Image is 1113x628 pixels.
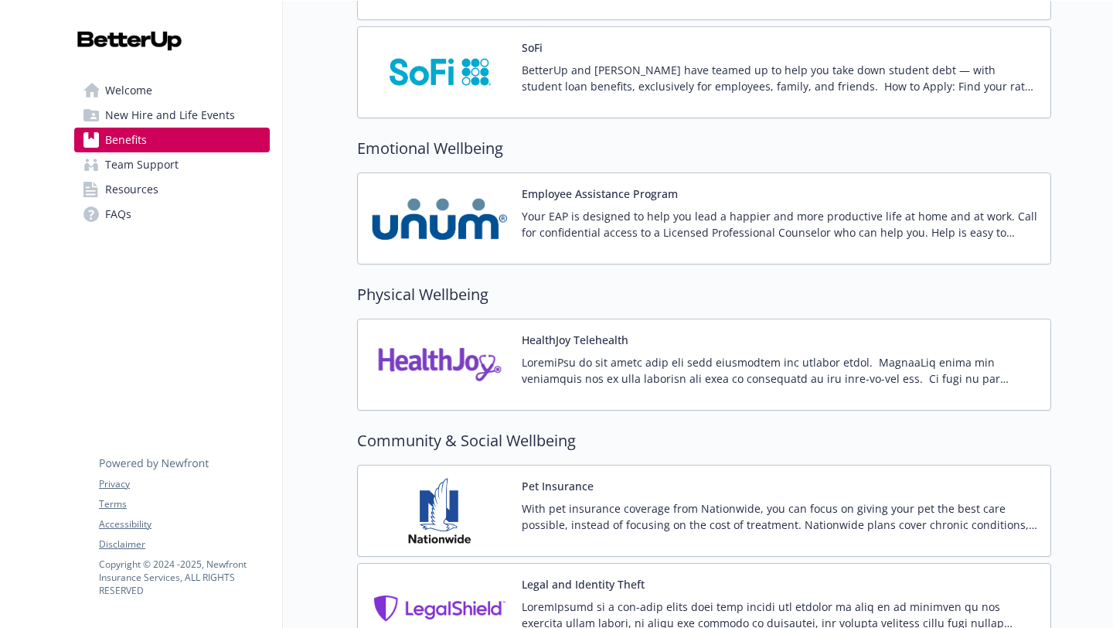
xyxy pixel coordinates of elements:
a: FAQs [74,202,270,227]
a: New Hire and Life Events [74,103,270,128]
p: LoremiPsu do sit ametc adip eli sedd eiusmodtem inc utlabor etdol. MagnaaLiq enima min veniamquis... [522,354,1038,387]
span: Welcome [105,78,152,103]
a: Welcome [74,78,270,103]
img: Nationwide Pet Insurance carrier logo [370,478,509,544]
button: HealthJoy Telehealth [522,332,628,348]
a: Resources [74,177,270,202]
span: FAQs [105,202,131,227]
button: SoFi [522,39,543,56]
p: BetterUp and [PERSON_NAME] have teamed up to help you take down student debt — with student loan ... [522,62,1038,94]
a: Terms [99,497,269,511]
a: Disclaimer [99,538,269,551]
a: Accessibility [99,517,269,531]
p: Copyright © 2024 - 2025 , Newfront Insurance Services, ALL RIGHTS RESERVED [99,558,269,597]
span: Resources [105,177,158,202]
h2: Physical Wellbeing [357,283,1051,306]
button: Employee Assistance Program [522,186,678,202]
p: Your EAP is designed to help you lead a happier and more productive life at home and at work. Cal... [522,208,1038,241]
h2: Emotional Wellbeing [357,137,1051,160]
h2: Community & Social Wellbeing [357,429,1051,452]
button: Legal and Identity Theft [522,576,645,592]
p: With pet insurance coverage from Nationwide, you can focus on giving your pet the best care possi... [522,500,1038,533]
a: Benefits [74,128,270,152]
span: Benefits [105,128,147,152]
a: Privacy [99,477,269,491]
img: SoFi carrier logo [370,39,509,105]
span: New Hire and Life Events [105,103,235,128]
img: UNUM carrier logo [370,186,509,251]
img: HealthJoy, LLC carrier logo [370,332,509,398]
span: Team Support [105,152,179,177]
button: Pet Insurance [522,478,594,494]
a: Team Support [74,152,270,177]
